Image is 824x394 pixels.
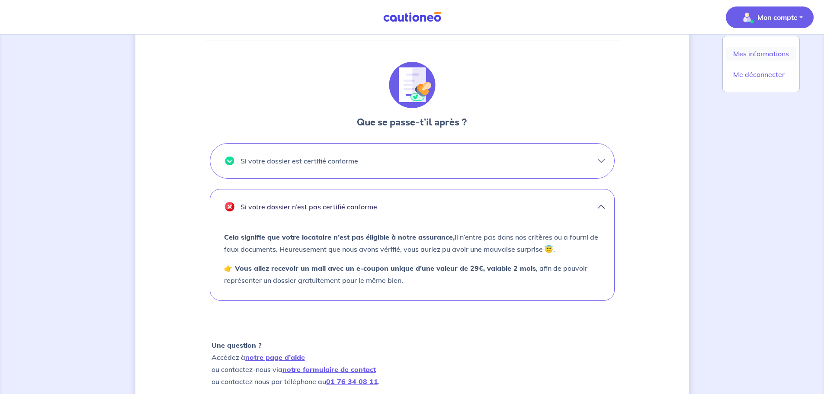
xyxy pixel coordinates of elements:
a: notre page d’aide [245,353,305,362]
div: illu_account_valid_menu.svgMon compte [722,36,800,92]
a: Mes informations [726,47,796,61]
img: illu_document_valid.svg [389,62,436,109]
strong: Cela signifie que votre locataire n’est pas éligible à notre assurance, [224,233,455,241]
a: Me déconnecter [726,67,796,81]
button: illu_cancel.svgSi votre dossier n’est pas certifié conforme [210,189,614,224]
button: illu_valid.svgSi votre dossier est certifié conforme [210,144,614,178]
p: il n’entre pas dans nos critères ou a fourni de faux documents. Heureusement que nous avons vérif... [217,231,607,255]
strong: 👉 Vous allez recevoir un mail avec un e-coupon unique d'une valeur de 29€, valable 2 mois [224,264,536,272]
img: illu_account_valid_menu.svg [740,10,754,24]
p: Accédez à ou contactez-nous via ou contactez nous par téléphone au . [212,339,613,388]
p: Mon compte [757,12,798,22]
img: Cautioneo [380,12,445,22]
p: , afin de pouvoir représenter un dossier gratuitement pour le même bien. [217,262,607,286]
button: illu_account_valid_menu.svgMon compte [726,6,814,28]
a: notre formulaire de contact [282,365,376,374]
h3: Que se passe-t’il après ? [357,115,467,129]
a: 01 76 34 08 11 [326,377,378,386]
p: Si votre dossier est certifié conforme [240,154,358,168]
strong: Une question ? [212,341,262,349]
img: illu_cancel.svg [225,202,234,211]
p: Si votre dossier n’est pas certifié conforme [240,200,377,214]
img: illu_valid.svg [225,157,234,166]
